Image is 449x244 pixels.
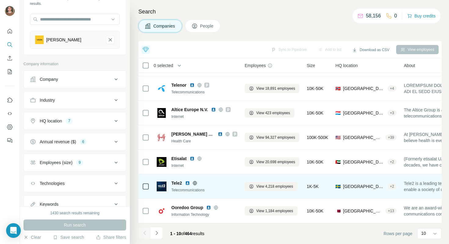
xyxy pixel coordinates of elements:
span: 10K-50K [307,110,323,116]
button: Navigate to next page [151,227,163,239]
span: Rows per page [384,231,412,237]
button: Dashboard [5,122,15,133]
img: Logo of Johnson & Johnson [157,133,166,142]
span: of [181,231,185,236]
img: LinkedIn logo [190,156,195,161]
span: Companies [153,23,176,29]
div: Employees (size) [40,160,72,166]
img: LinkedIn logo [218,132,223,137]
button: View 94,327 employees [245,133,299,142]
div: Technologies [40,180,65,186]
span: 🇦🇪 [335,159,341,165]
span: 🇳🇴 [335,85,341,92]
span: 1K-5K [307,183,319,190]
button: View 20,698 employees [245,157,299,167]
span: [GEOGRAPHIC_DATA], [GEOGRAPHIC_DATA] [343,208,383,214]
button: HQ location7 [24,114,126,128]
button: Technologies [24,176,126,191]
img: Veon-logo [35,36,44,44]
button: Employees (size)9 [24,155,126,170]
span: Ooredoo Group [171,205,203,211]
img: LinkedIn logo [211,107,216,112]
span: [PERSON_NAME] & [PERSON_NAME] [171,131,215,137]
span: 100K-500K [307,134,328,141]
span: [GEOGRAPHIC_DATA], [GEOGRAPHIC_DATA]|[GEOGRAPHIC_DATA]|[GEOGRAPHIC_DATA] [343,85,385,92]
span: 10K-50K [307,208,323,214]
img: Logo of Tele2 [157,182,166,191]
span: Telenor [171,82,187,88]
div: + 2 [388,159,397,165]
button: View 18,891 employees [245,84,299,93]
button: Feedback [5,135,15,146]
button: Quick start [5,26,15,37]
h4: Search [138,7,442,16]
span: 🇺🇸 [335,134,341,141]
span: View 94,327 employees [256,135,295,140]
span: 1 - 10 [170,231,181,236]
button: Share filters [96,234,126,240]
div: Internet [171,163,237,168]
span: 🇱🇺 [335,110,341,116]
button: Download as CSV [348,45,393,54]
span: 🇸🇪 [335,183,341,190]
div: + 13 [385,208,396,214]
button: Annual revenue ($)6 [24,134,126,149]
span: View 4,218 employees [256,184,293,189]
div: Internet [171,114,237,119]
div: 6 [80,139,87,145]
img: Logo of Telenor [157,84,166,93]
span: Altice Europe N.V. [171,107,208,113]
div: Industry [40,97,55,103]
span: Tele2 [171,180,182,186]
img: Logo of Etisalat [157,157,166,167]
div: Annual revenue ($) [40,139,76,145]
span: View 1,184 employees [256,208,293,214]
p: 58,156 [366,12,381,20]
div: + 3 [388,110,397,116]
div: + 4 [388,86,397,91]
div: [PERSON_NAME] [46,37,81,43]
button: Company [24,72,126,87]
span: About [404,62,415,69]
span: Etisalat [171,156,187,162]
span: [GEOGRAPHIC_DATA], [GEOGRAPHIC_DATA] [343,183,385,190]
div: Health Care [171,138,237,144]
span: 🇶🇦 [335,208,341,214]
div: 7 [66,118,73,124]
button: Veon-remove-button [106,36,115,44]
span: [GEOGRAPHIC_DATA], [US_STATE] [343,134,383,141]
button: Keywords [24,197,126,212]
span: View 18,891 employees [256,86,295,91]
button: Enrich CSV [5,53,15,64]
div: 1430 search results remaining [50,210,100,216]
div: HQ location [40,118,62,124]
span: Employees [245,62,266,69]
span: Size [307,62,315,69]
div: 9 [76,160,83,165]
img: Logo of Ooredoo Group [157,206,166,216]
p: 0 [394,12,397,20]
button: Use Surfe API [5,108,15,119]
span: 0 selected [154,62,173,69]
div: + 39 [385,135,396,140]
p: Company information [24,61,126,67]
button: Clear [24,234,41,240]
button: View 4,218 employees [245,182,298,191]
div: Company [40,76,58,82]
div: Telecommunications [171,187,237,193]
div: Keywords [40,201,58,207]
button: Search [5,39,15,50]
div: Information Technology [171,212,237,217]
button: Save search [53,234,84,240]
div: Telecommunications [171,89,237,95]
span: HQ location [335,62,358,69]
span: 10K-50K [307,159,323,165]
p: 10 [421,230,426,236]
button: Industry [24,93,126,107]
button: View 1,184 employees [245,206,298,216]
img: LinkedIn logo [206,205,211,210]
button: My lists [5,66,15,77]
div: Open Intercom Messenger [6,223,21,238]
button: Use Surfe on LinkedIn [5,95,15,106]
img: LinkedIn logo [190,83,195,88]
